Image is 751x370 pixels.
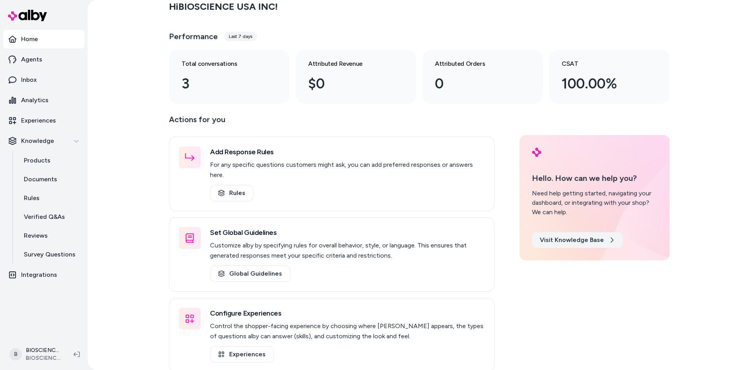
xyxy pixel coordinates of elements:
[532,189,657,217] div: Need help getting started, navigating your dashboard, or integrating with your shop? We can help.
[296,50,416,104] a: Attributed Revenue $0
[210,321,485,341] p: Control the shopper-facing experience by choosing where [PERSON_NAME] appears, the types of quest...
[224,32,257,41] div: Last 7 days
[3,91,84,110] a: Analytics
[8,10,47,21] img: alby Logo
[26,354,61,362] span: BIOSCIENCE USA INC
[435,73,518,94] div: 0
[181,73,264,94] div: 3
[169,50,289,104] a: Total conversations 3
[210,146,485,157] h3: Add Response Rules
[3,50,84,69] a: Agents
[3,70,84,89] a: Inbox
[16,226,84,245] a: Reviews
[562,59,645,69] h3: CSAT
[21,136,54,146] p: Knowledge
[24,156,50,165] p: Products
[169,31,218,42] h3: Performance
[3,111,84,130] a: Experiences
[210,185,253,201] a: Rules
[549,50,670,104] a: CSAT 100.00%
[26,347,61,354] p: BIOSCIENCE USA INC Shopify
[532,172,657,184] p: Hello. How can we help you?
[24,193,40,203] p: Rules
[16,151,84,170] a: Products
[24,250,75,259] p: Survey Questions
[21,270,57,280] p: Integrations
[24,231,48,240] p: Reviews
[308,73,391,94] div: $0
[21,34,38,44] p: Home
[210,160,485,180] p: For any specific questions customers might ask, you can add preferred responses or answers here.
[562,73,645,94] div: 100.00%
[308,59,391,69] h3: Attributed Revenue
[169,113,494,132] p: Actions for you
[210,240,485,261] p: Customize alby by specifying rules for overall behavior, style, or language. This ensures that ge...
[210,346,274,363] a: Experiences
[210,227,485,238] h3: Set Global Guidelines
[435,59,518,69] h3: Attributed Orders
[9,348,22,361] span: B
[16,245,84,264] a: Survey Questions
[169,1,278,13] h2: Hi BIOSCIENCE USA INC !
[24,212,65,222] p: Verified Q&As
[5,342,67,367] button: BBIOSCIENCE USA INC ShopifyBIOSCIENCE USA INC
[24,175,57,184] p: Documents
[21,55,42,64] p: Agents
[181,59,264,69] h3: Total conversations
[16,189,84,208] a: Rules
[210,308,485,319] h3: Configure Experiences
[21,75,37,85] p: Inbox
[3,265,84,284] a: Integrations
[422,50,543,104] a: Attributed Orders 0
[532,232,623,248] a: Visit Knowledge Base
[21,116,56,125] p: Experiences
[3,132,84,150] button: Knowledge
[16,208,84,226] a: Verified Q&As
[16,170,84,189] a: Documents
[3,30,84,49] a: Home
[210,265,290,282] a: Global Guidelines
[21,96,49,105] p: Analytics
[532,148,541,157] img: alby Logo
